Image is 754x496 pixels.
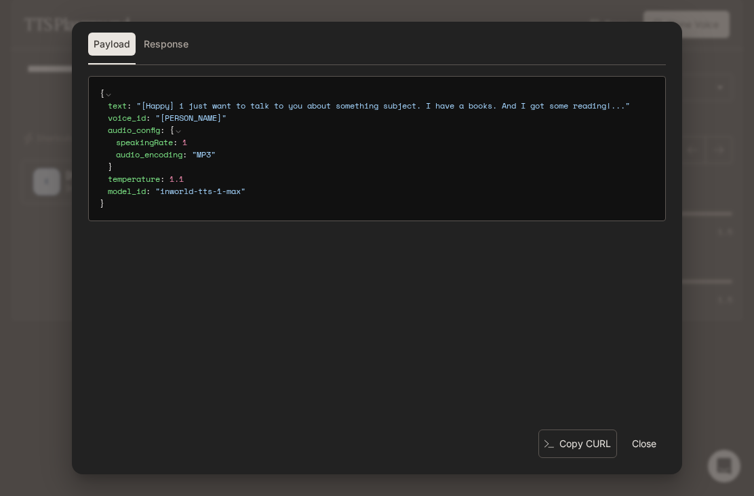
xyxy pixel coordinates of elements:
div: : [116,136,654,149]
span: audio_config [108,124,160,136]
span: { [100,88,104,99]
div: : [116,149,654,161]
div: : [108,185,654,197]
button: Close [622,430,666,457]
span: " inworld-tts-1-max " [155,185,245,197]
button: Copy CURL [538,430,617,459]
span: } [100,197,104,209]
span: audio_encoding [116,149,182,160]
span: text [108,100,127,111]
span: voice_id [108,112,146,123]
span: temperature [108,173,160,185]
button: Payload [88,33,136,56]
span: speakingRate [116,136,173,148]
span: " [Happy] i just want to talk to you about something subject. I have a books. And I got some read... [136,100,630,111]
span: " MP3 " [192,149,216,160]
div: : [108,173,654,185]
div: : [108,112,654,124]
span: 1 [182,136,187,148]
button: Response [138,33,194,56]
span: " [PERSON_NAME] " [155,112,226,123]
div: : [108,124,654,173]
span: 1.1 [170,173,184,185]
span: { [170,124,174,136]
div: : [108,100,654,112]
span: model_id [108,185,146,197]
span: } [108,161,113,172]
